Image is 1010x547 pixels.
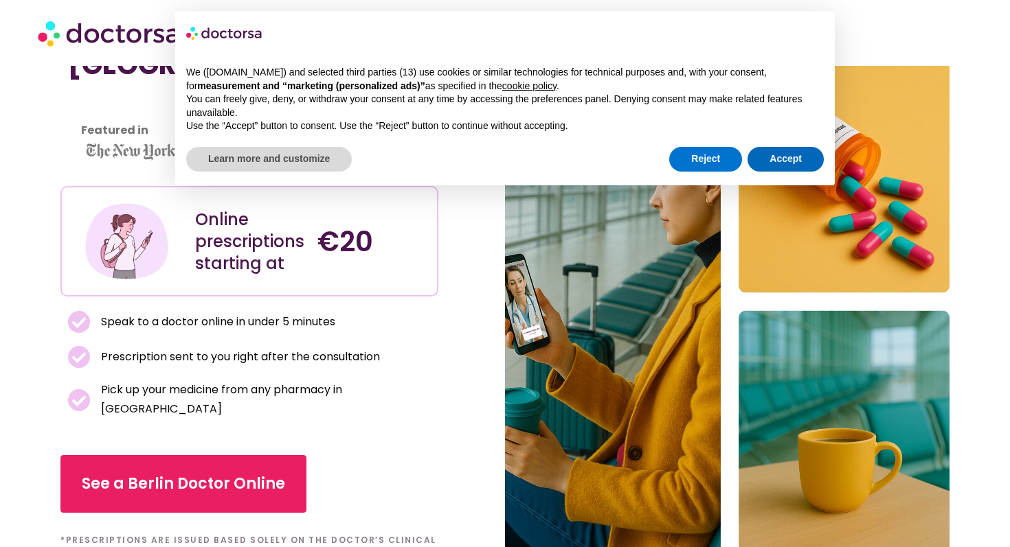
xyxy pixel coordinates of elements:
[98,347,380,366] span: Prescription sent to you right after the consultation
[502,80,557,91] a: cookie policy
[83,198,170,285] img: Illustration depicting a young woman in a casual outfit, engaged with her smartphone. She has a p...
[81,122,148,138] strong: Featured in
[748,147,824,172] button: Accept
[82,473,285,495] span: See a Berlin Doctor Online
[98,312,335,331] span: Speak to a doctor online in under 5 minutes
[67,111,431,128] iframe: Customer reviews powered by Trustpilot
[197,80,425,91] strong: measurement and “marketing (personalized ads)”
[186,147,352,172] button: Learn more and customize
[186,119,824,133] p: Use the “Accept” button to consent. Use the “Reject” button to continue without accepting.
[669,147,742,172] button: Reject
[317,225,427,258] h4: €20
[98,380,431,419] span: Pick up your medicine from any pharmacy in [GEOGRAPHIC_DATA]
[67,95,273,111] iframe: Customer reviews powered by Trustpilot
[186,66,824,93] p: We ([DOMAIN_NAME]) and selected third parties (13) use cookies or similar technologies for techni...
[195,209,304,275] div: Online prescriptions starting at
[186,93,824,119] p: You can freely give, deny, or withdraw your consent at any time by accessing the preferences pane...
[60,455,306,513] a: See a Berlin Doctor Online
[186,22,263,44] img: logo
